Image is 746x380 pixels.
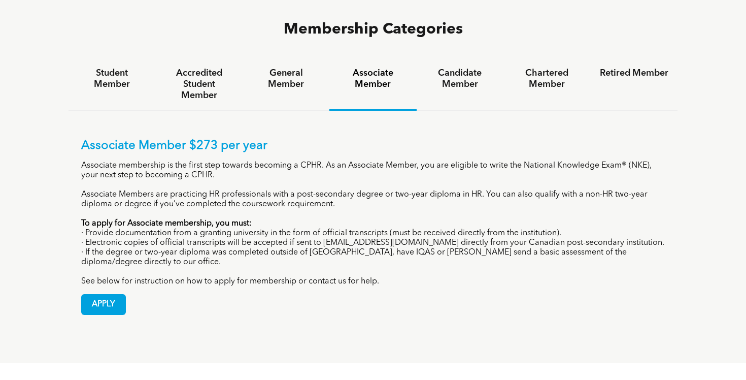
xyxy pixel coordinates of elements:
[81,219,252,228] strong: To apply for Associate membership, you must:
[426,68,494,90] h4: Candidate Member
[81,229,665,238] p: · Provide documentation from a granting university in the form of official transcripts (must be r...
[252,68,320,90] h4: General Member
[82,295,125,314] span: APPLY
[284,22,463,37] span: Membership Categories
[81,248,665,267] p: · If the degree or two-year diploma was completed outside of [GEOGRAPHIC_DATA], have IQAS or [PER...
[81,139,665,153] p: Associate Member $273 per year
[78,68,146,90] h4: Student Member
[81,277,665,287] p: See below for instruction on how to apply for membership or contact us for help.
[338,68,407,90] h4: Associate Member
[81,161,665,180] p: Associate membership is the first step towards becoming a CPHR. As an Associate Member, you are e...
[164,68,233,101] h4: Accredited Student Member
[513,68,581,90] h4: Chartered Member
[81,190,665,209] p: Associate Members are practicing HR professionals with a post-secondary degree or two-year diplom...
[81,238,665,248] p: · Electronic copies of official transcripts will be accepted if sent to [EMAIL_ADDRESS][DOMAIN_NA...
[600,68,668,79] h4: Retired Member
[81,294,126,315] a: APPLY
